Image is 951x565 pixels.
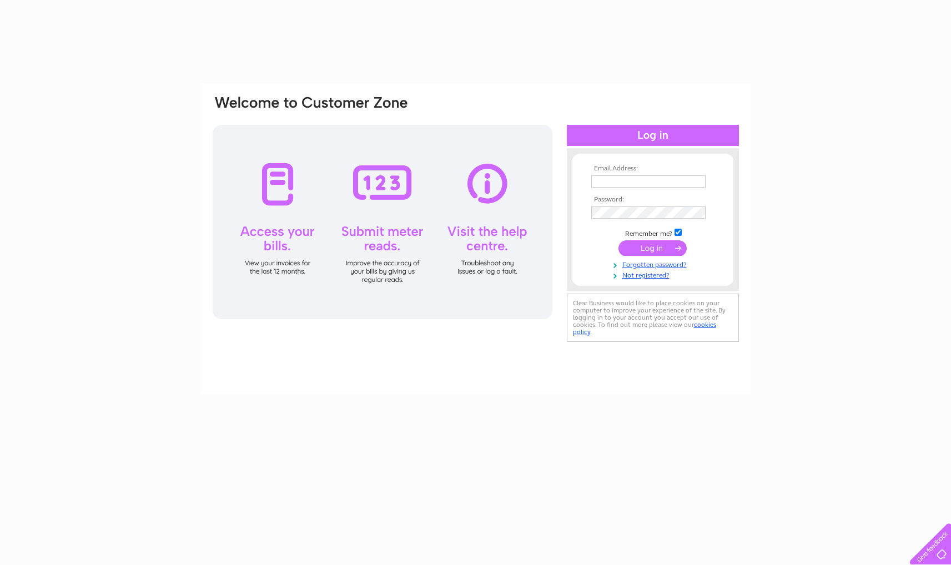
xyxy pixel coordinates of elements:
[591,259,717,269] a: Forgotten password?
[588,196,717,204] th: Password:
[588,227,717,238] td: Remember me?
[588,165,717,173] th: Email Address:
[591,269,717,280] a: Not registered?
[567,294,739,342] div: Clear Business would like to place cookies on your computer to improve your experience of the sit...
[573,321,716,336] a: cookies policy
[618,240,687,256] input: Submit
